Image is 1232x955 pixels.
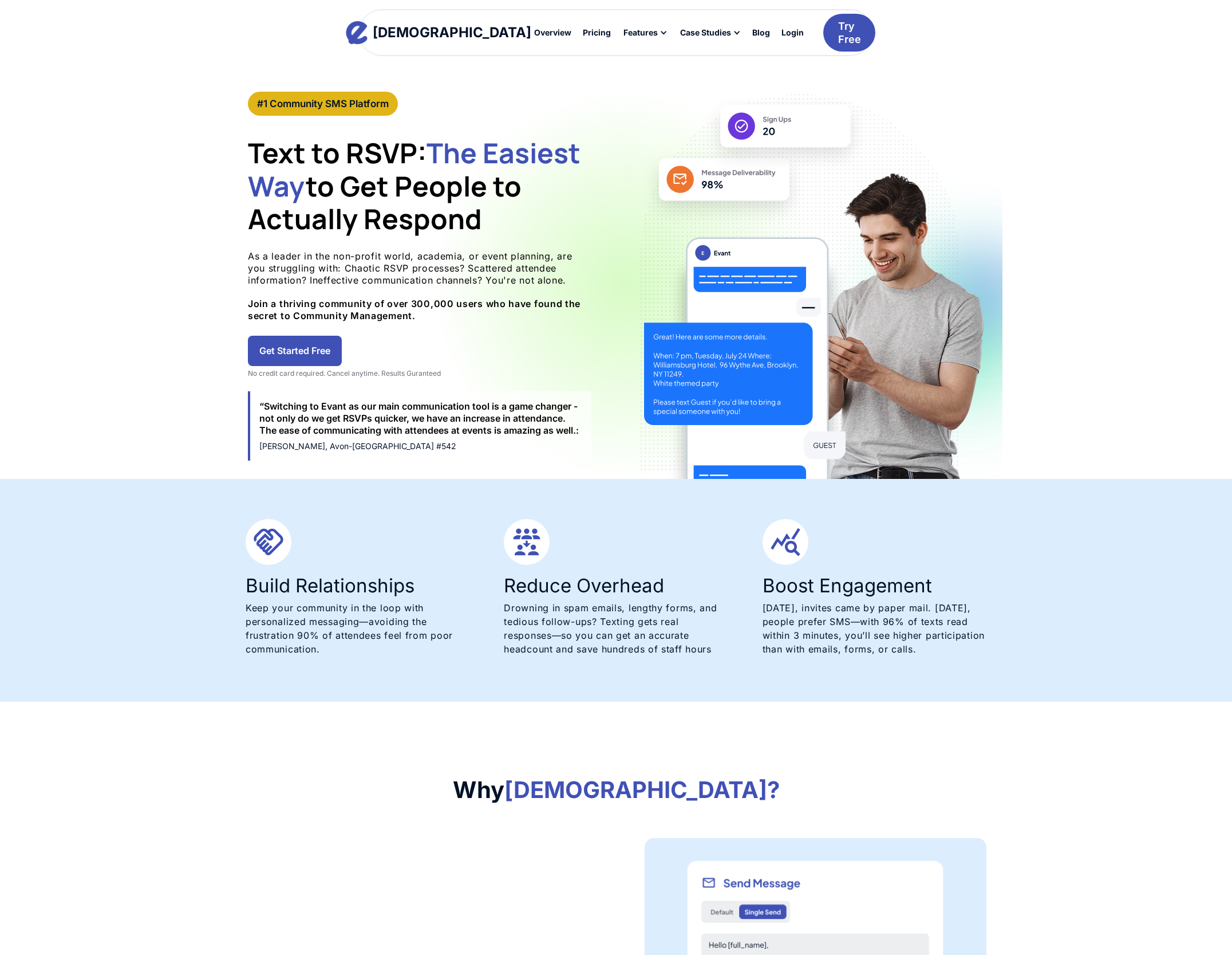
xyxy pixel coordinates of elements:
[752,29,770,37] div: Blog
[528,23,577,42] a: Overview
[246,601,469,656] p: Keep your community in the loop with personalized messaging—avoiding the frustration 90% of atten...
[257,97,389,110] div: #1 Community SMS Platform
[248,250,591,322] p: As a leader in the non-profit world, academia, or event planning, are you struggling with: Chaoti...
[823,14,875,52] a: Try Free
[248,369,591,378] div: No credit card required. Cancel anytime. Results Guranteed
[248,92,398,116] a: #1 Community SMS Platform
[623,29,658,37] div: Features
[357,21,521,44] a: home
[248,336,342,366] a: Get Started Free
[577,23,617,42] a: Pricing
[246,576,469,595] h3: Build Relationships
[259,441,582,451] div: [PERSON_NAME], Avon-[GEOGRAPHIC_DATA] #542
[248,136,591,235] h1: Text to RSVP: to Get People to Actually Respond
[680,29,731,37] div: Case Studies
[504,776,780,804] span: [DEMOGRAPHIC_DATA]?
[248,298,581,321] strong: Join a thriving community of over 300,000 users who have found the secret to Community Management.
[781,29,804,37] div: Login
[246,776,986,804] h2: Why
[504,601,728,656] p: Drowning in spam emails, lengthy forms, and tedious follow-ups? Texting gets real responses—so yo...
[747,23,776,42] a: Blog
[776,23,810,42] a: Login
[673,23,747,42] div: Case Studies
[373,26,531,40] div: [DEMOGRAPHIC_DATA]
[534,29,571,37] div: Overview
[617,23,673,42] div: Features
[504,576,728,595] h3: Reduce Overhead
[838,19,861,46] div: Try Free
[583,29,611,37] div: Pricing
[248,134,581,205] span: The Easiest Way
[763,601,986,656] p: [DATE], invites came by paper mail. [DATE], people prefer SMS—with 96% of texts read within 3 min...
[763,576,986,595] h3: Boost Engagement
[259,400,582,436] div: “Switching to Evant as our main communication tool is a game changer - not only do we get RSVPs q...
